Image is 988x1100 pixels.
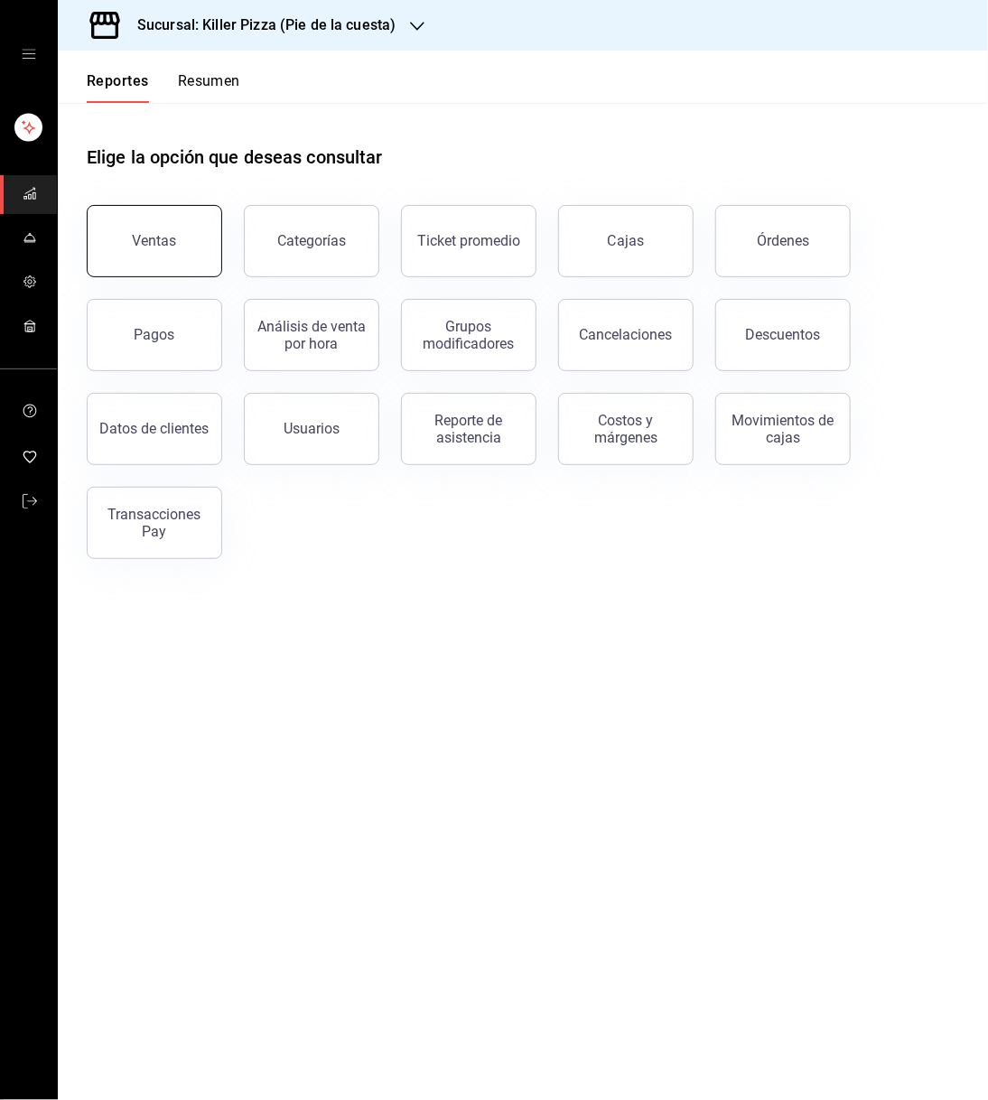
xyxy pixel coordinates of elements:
[244,393,379,465] button: Usuarios
[401,299,536,371] button: Grupos modificadores
[558,205,694,277] a: Cajas
[558,299,694,371] button: Cancelaciones
[401,393,536,465] button: Reporte de asistencia
[87,393,222,465] button: Datos de clientes
[746,326,821,343] div: Descuentos
[133,232,177,249] div: Ventas
[608,230,645,252] div: Cajas
[413,412,525,446] div: Reporte de asistencia
[417,232,520,249] div: Ticket promedio
[123,14,396,36] h3: Sucursal: Killer Pizza (Pie de la cuesta)
[727,412,839,446] div: Movimientos de cajas
[100,420,210,437] div: Datos de clientes
[570,412,682,446] div: Costos y márgenes
[715,205,851,277] button: Órdenes
[98,506,210,540] div: Transacciones Pay
[413,318,525,352] div: Grupos modificadores
[22,47,36,61] button: open drawer
[87,205,222,277] button: Ventas
[715,299,851,371] button: Descuentos
[87,72,240,103] div: navigation tabs
[558,393,694,465] button: Costos y márgenes
[715,393,851,465] button: Movimientos de cajas
[256,318,368,352] div: Análisis de venta por hora
[277,232,346,249] div: Categorías
[244,205,379,277] button: Categorías
[87,487,222,559] button: Transacciones Pay
[757,232,809,249] div: Órdenes
[87,144,383,171] h1: Elige la opción que deseas consultar
[284,420,340,437] div: Usuarios
[178,72,240,103] button: Resumen
[580,326,673,343] div: Cancelaciones
[87,72,149,103] button: Reportes
[135,326,175,343] div: Pagos
[401,205,536,277] button: Ticket promedio
[87,299,222,371] button: Pagos
[244,299,379,371] button: Análisis de venta por hora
